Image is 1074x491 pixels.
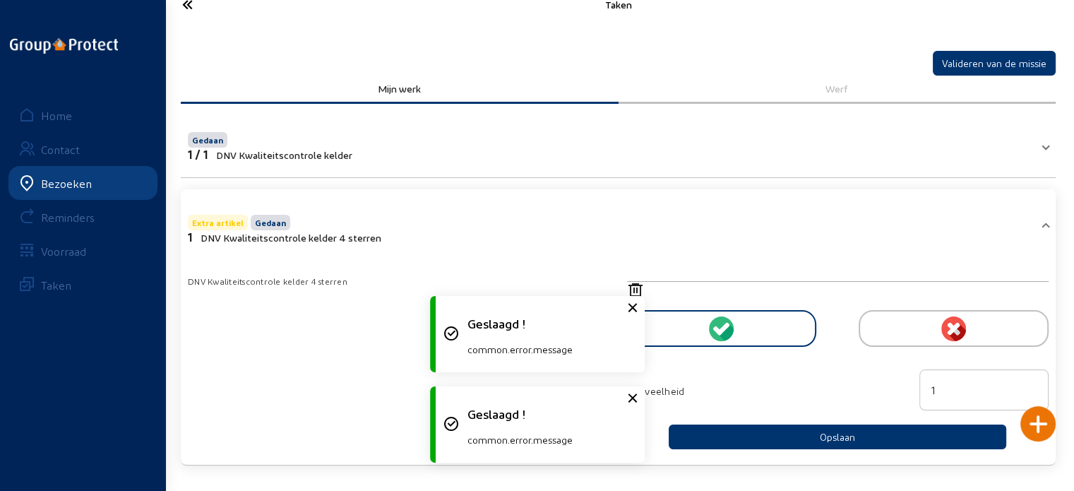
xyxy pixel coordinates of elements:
div: Werf [628,83,1046,95]
span: Gedaan [192,135,223,145]
p: common.error.message [467,343,629,355]
p: Geslaagd ! [467,316,629,331]
div: Mijn werk [191,83,609,95]
img: logo-oneline.png [10,38,118,54]
a: Bezoeken [8,166,157,200]
mat-expansion-panel-header: Gedaan1 / 1DNV Kwaliteitscontrole kelder [181,121,1056,169]
div: Home [41,109,72,122]
a: Home [8,98,157,132]
a: Voorraad [8,234,157,268]
div: Extra artikelGedaan1DNV Kwaliteitscontrole kelder 4 sterren [181,257,1056,456]
span: Hoeveelheid [627,385,685,397]
a: Reminders [8,200,157,234]
span: Extra artikel [192,218,244,227]
div: Taken [41,278,71,292]
div: Reminders [41,211,95,224]
a: Contact [8,132,157,166]
span: 1 / 1 [188,148,208,161]
button: Valideren van de missie [933,51,1056,76]
div: Bezoeken [41,177,92,190]
a: Taken [8,268,157,302]
div: Contact [41,143,80,156]
div: DNV Kwaliteitscontrole kelder 4 sterren [188,274,610,288]
span: DNV Kwaliteitscontrole kelder [216,149,352,161]
p: Geslaagd ! [467,406,629,421]
div: Voorraad [41,244,86,258]
span: DNV Kwaliteitscontrole kelder 4 sterren [201,232,381,244]
p: common.error.message [467,434,629,446]
span: Gedaan [255,218,286,227]
mat-expansion-panel-header: Extra artikelGedaan1DNV Kwaliteitscontrole kelder 4 sterren [181,198,1056,257]
span: 1 [188,230,192,244]
button: Opslaan [669,425,1006,449]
